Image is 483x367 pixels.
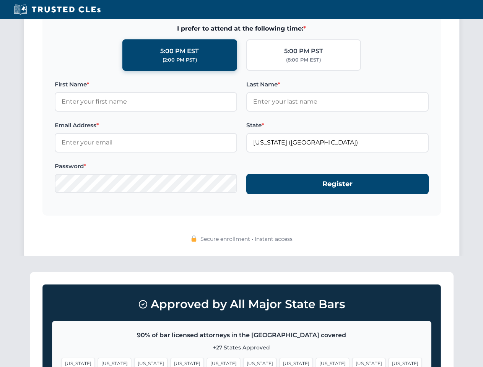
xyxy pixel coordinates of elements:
[163,56,197,64] div: (2:00 PM PST)
[62,330,422,340] p: 90% of bar licensed attorneys in the [GEOGRAPHIC_DATA] covered
[160,46,199,56] div: 5:00 PM EST
[55,121,237,130] label: Email Address
[62,343,422,352] p: +27 States Approved
[55,162,237,171] label: Password
[200,235,293,243] span: Secure enrollment • Instant access
[246,121,429,130] label: State
[246,133,429,152] input: Florida (FL)
[52,294,431,315] h3: Approved by All Major State Bars
[11,4,103,15] img: Trusted CLEs
[246,80,429,89] label: Last Name
[55,80,237,89] label: First Name
[246,92,429,111] input: Enter your last name
[55,133,237,152] input: Enter your email
[284,46,323,56] div: 5:00 PM PST
[246,174,429,194] button: Register
[191,235,197,242] img: 🔒
[55,24,429,34] span: I prefer to attend at the following time:
[55,92,237,111] input: Enter your first name
[286,56,321,64] div: (8:00 PM EST)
